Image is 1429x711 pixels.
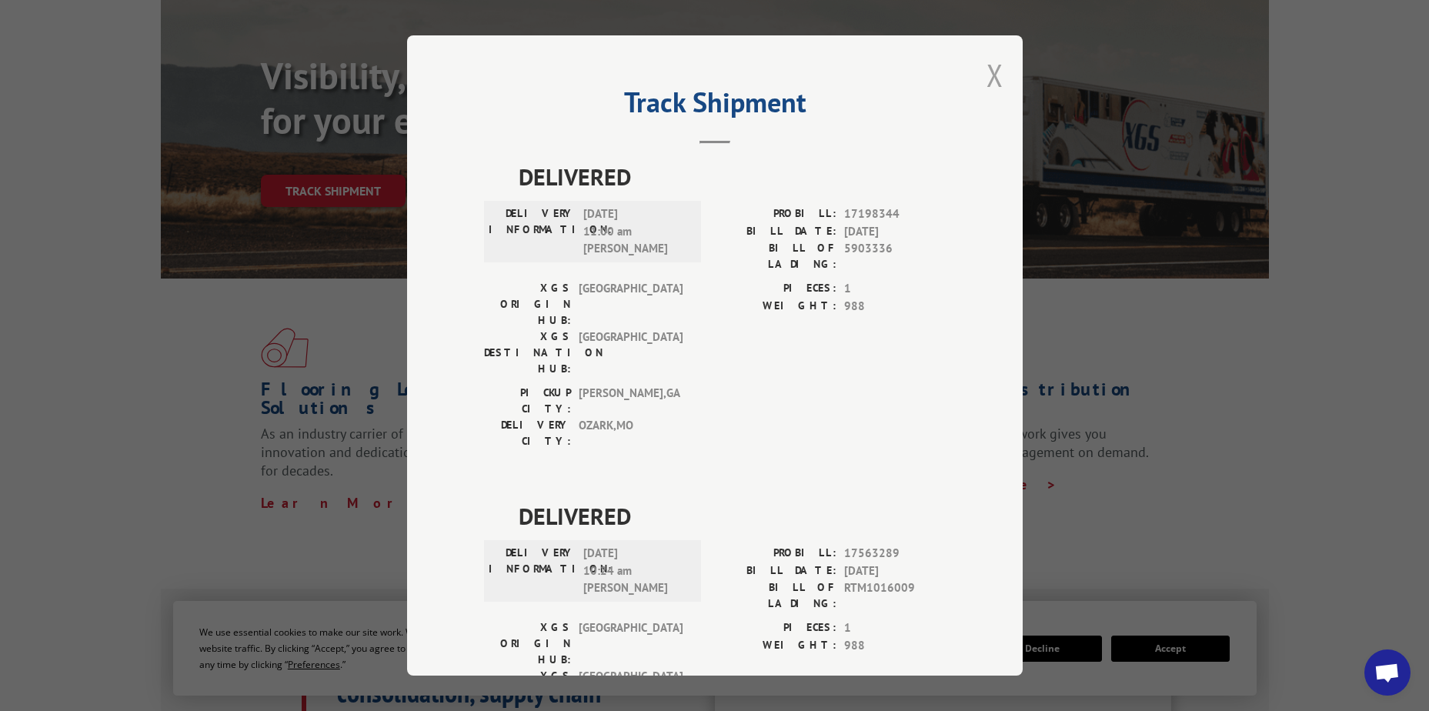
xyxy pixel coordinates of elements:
span: 988 [844,637,946,655]
label: BILL OF LADING: [715,240,836,272]
span: 988 [844,298,946,315]
label: XGS ORIGIN HUB: [484,280,571,329]
span: DELIVERED [519,499,946,533]
span: [DATE] 11:00 am [PERSON_NAME] [583,205,687,258]
label: PICKUP CITY: [484,385,571,417]
label: PROBILL: [715,205,836,223]
span: [GEOGRAPHIC_DATA] [579,619,683,668]
label: BILL OF LADING: [715,579,836,612]
span: [GEOGRAPHIC_DATA] [579,280,683,329]
label: PROBILL: [715,545,836,562]
span: [DATE] [844,562,946,580]
span: [DATE] [844,223,946,241]
label: WEIGHT: [715,298,836,315]
label: XGS ORIGIN HUB: [484,619,571,668]
h2: Track Shipment [484,92,946,121]
label: DELIVERY INFORMATION: [489,545,576,597]
label: BILL DATE: [715,562,836,580]
label: DELIVERY INFORMATION: [489,205,576,258]
span: DELIVERED [519,159,946,194]
label: PIECES: [715,619,836,637]
label: WEIGHT: [715,637,836,655]
span: 1 [844,619,946,637]
span: [DATE] 10:24 am [PERSON_NAME] [583,545,687,597]
span: [GEOGRAPHIC_DATA] [579,329,683,377]
label: XGS DESTINATION HUB: [484,329,571,377]
button: Close modal [987,55,1003,95]
label: DELIVERY CITY: [484,417,571,449]
label: BILL DATE: [715,223,836,241]
span: 17198344 [844,205,946,223]
span: 1 [844,280,946,298]
span: RTM1016009 [844,579,946,612]
span: 17563289 [844,545,946,562]
span: 5903336 [844,240,946,272]
label: PIECES: [715,280,836,298]
span: OZARK , MO [579,417,683,449]
div: Open chat [1364,649,1411,696]
span: [PERSON_NAME] , GA [579,385,683,417]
